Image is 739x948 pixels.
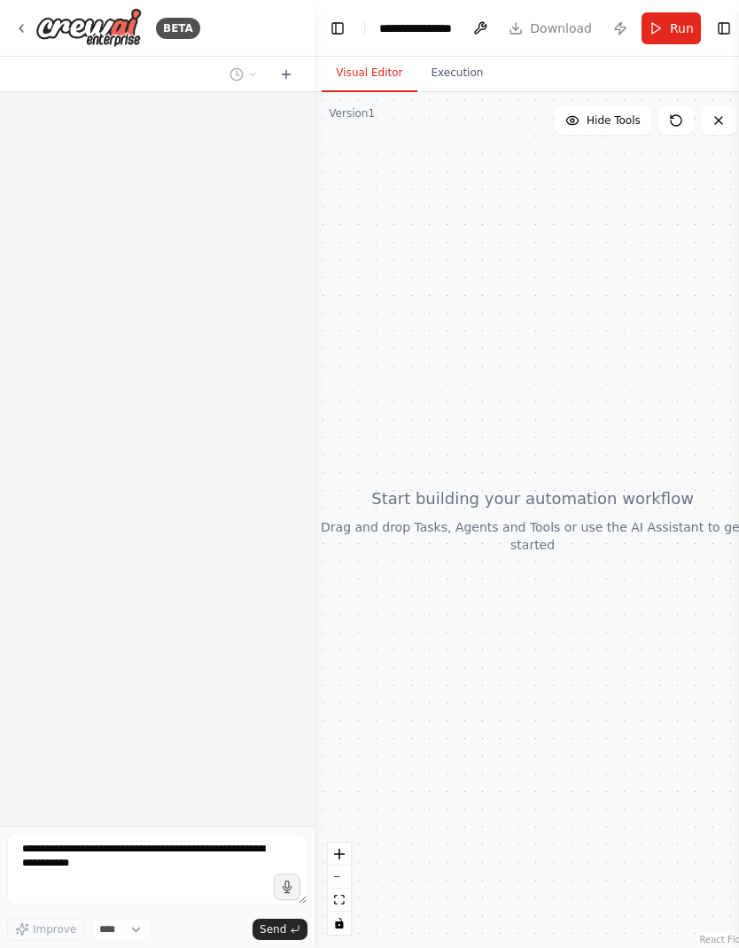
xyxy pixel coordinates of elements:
[329,106,375,120] div: Version 1
[328,843,351,866] button: zoom in
[379,19,452,37] nav: breadcrumb
[328,843,351,935] div: React Flow controls
[322,55,416,92] button: Visual Editor
[35,8,142,48] img: Logo
[328,912,351,935] button: toggle interactivity
[7,918,84,941] button: Improve
[587,113,641,128] span: Hide Tools
[260,922,286,936] span: Send
[272,64,300,85] button: Start a new chat
[274,874,300,900] button: Click to speak your automation idea
[328,889,351,912] button: fit view
[555,106,651,135] button: Hide Tools
[670,19,694,37] span: Run
[156,18,200,39] div: BETA
[712,16,736,41] button: Show right sidebar
[328,866,351,889] button: zoom out
[325,16,350,41] button: Hide left sidebar
[33,922,76,936] span: Improve
[253,919,307,940] button: Send
[642,12,701,44] button: Run
[417,55,498,92] button: Execution
[222,64,265,85] button: Switch to previous chat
